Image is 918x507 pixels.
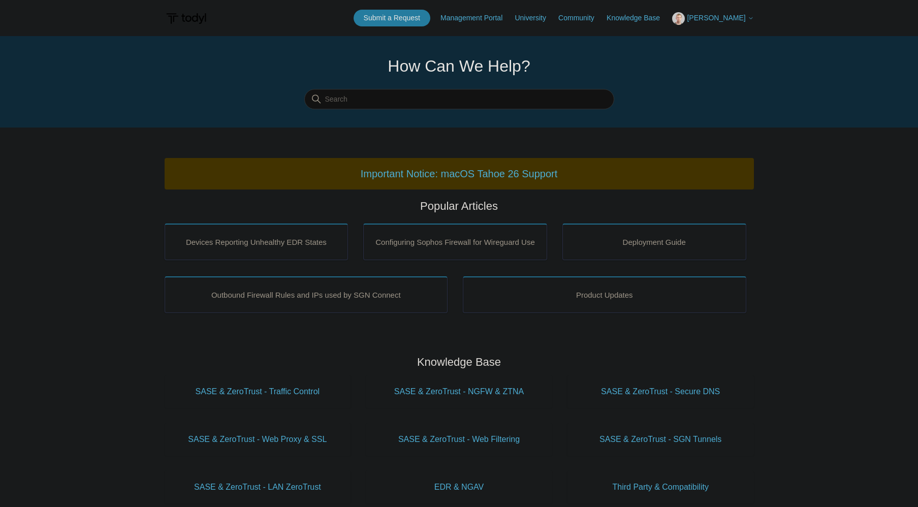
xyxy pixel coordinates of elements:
a: Submit a Request [354,10,430,26]
a: Devices Reporting Unhealthy EDR States [165,224,349,260]
a: SASE & ZeroTrust - Traffic Control [165,375,351,408]
a: Outbound Firewall Rules and IPs used by SGN Connect [165,276,448,313]
a: Management Portal [440,13,513,23]
a: SASE & ZeroTrust - SGN Tunnels [567,423,754,456]
a: Configuring Sophos Firewall for Wireguard Use [363,224,547,260]
a: Knowledge Base [607,13,670,23]
a: SASE & ZeroTrust - LAN ZeroTrust [165,471,351,503]
a: SASE & ZeroTrust - Web Proxy & SSL [165,423,351,456]
span: Third Party & Compatibility [583,481,739,493]
button: [PERSON_NAME] [672,12,753,25]
span: SASE & ZeroTrust - Traffic Control [180,386,336,398]
input: Search [304,89,614,110]
a: SASE & ZeroTrust - Secure DNS [567,375,754,408]
a: Community [558,13,605,23]
a: Third Party & Compatibility [567,471,754,503]
a: EDR & NGAV [366,471,552,503]
span: SASE & ZeroTrust - SGN Tunnels [583,433,739,446]
h1: How Can We Help? [304,54,614,78]
span: SASE & ZeroTrust - Web Filtering [381,433,537,446]
a: University [515,13,556,23]
a: Important Notice: macOS Tahoe 26 Support [361,168,558,179]
a: SASE & ZeroTrust - NGFW & ZTNA [366,375,552,408]
span: SASE & ZeroTrust - Secure DNS [583,386,739,398]
span: [PERSON_NAME] [687,14,745,22]
h2: Popular Articles [165,198,754,214]
a: Deployment Guide [562,224,746,260]
span: EDR & NGAV [381,481,537,493]
a: SASE & ZeroTrust - Web Filtering [366,423,552,456]
a: Product Updates [463,276,746,313]
span: SASE & ZeroTrust - NGFW & ZTNA [381,386,537,398]
h2: Knowledge Base [165,354,754,370]
img: Todyl Support Center Help Center home page [165,9,208,28]
span: SASE & ZeroTrust - Web Proxy & SSL [180,433,336,446]
span: SASE & ZeroTrust - LAN ZeroTrust [180,481,336,493]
